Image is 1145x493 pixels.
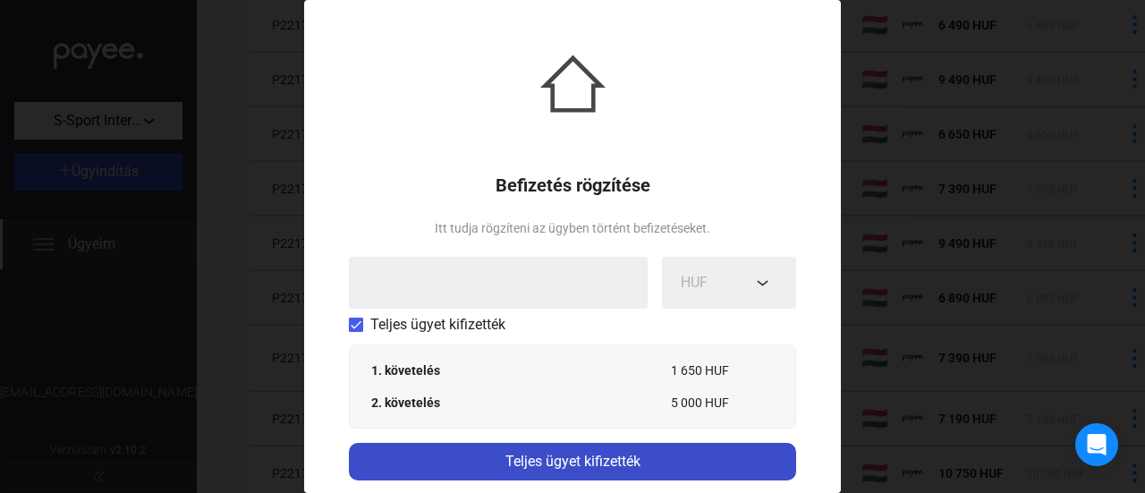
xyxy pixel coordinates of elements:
[435,217,710,239] div: Itt tudja rögzíteni az ügyben történt befizetéseket.
[370,314,505,336] span: Teljes ügyet kifizették
[540,51,606,116] img: house
[371,361,474,379] div: 1. követelés
[354,451,791,472] div: Teljes ügyet kifizették
[371,394,474,412] div: 2. követelés
[496,174,650,196] h1: Befizetés rögzítése
[681,274,708,291] span: HUF
[671,394,774,412] div: 5 000 HUF
[662,257,796,309] button: HUF
[349,443,796,480] button: Teljes ügyet kifizették
[671,361,774,379] div: 1 650 HUF
[1075,423,1118,466] div: Open Intercom Messenger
